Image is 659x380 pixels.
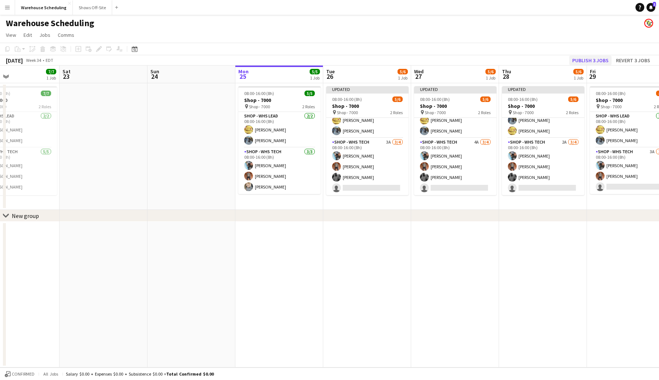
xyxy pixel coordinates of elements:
app-card-role: Shop - WHS Lead2/208:00-16:00 (8h)[PERSON_NAME][PERSON_NAME] [414,102,496,138]
button: Publish 3 jobs [569,56,612,65]
app-card-role: Shop - WHS Tech2A3/408:00-16:00 (8h)[PERSON_NAME][PERSON_NAME][PERSON_NAME] [502,138,584,195]
span: Confirmed [12,372,35,377]
span: Shop - 7000 [337,110,358,115]
span: 2 Roles [390,110,403,115]
span: 5/6 [573,69,584,74]
span: Total Confirmed $0.00 [166,371,214,377]
div: 1 Job [310,75,320,81]
app-card-role: Shop - WHS Tech3/308:00-16:00 (8h)[PERSON_NAME][PERSON_NAME][PERSON_NAME] [238,148,321,194]
span: 27 [413,72,424,81]
span: 24 [149,72,159,81]
span: 2 Roles [302,104,315,109]
span: 5/5 [304,91,315,96]
span: Shop - 7000 [513,110,534,115]
span: 25 [237,72,249,81]
div: Updated [414,86,496,92]
app-job-card: Updated08:00-16:00 (8h)5/6Shop - 7000 Shop - 70002 RolesShop - WHS Lead2/208:00-16:00 (8h)[PERSON... [502,86,584,195]
span: Tue [326,68,335,75]
div: EDT [46,57,53,63]
app-job-card: Updated08:00-16:00 (8h)5/6Shop - 7000 Shop - 70002 RolesShop - WHS Lead2/208:00-16:00 (8h)[PERSON... [326,86,409,195]
div: 1 Job [486,75,495,81]
span: View [6,32,16,38]
a: Comms [55,30,77,40]
span: 1 [653,2,656,7]
span: 08:00-16:00 (8h) [508,96,538,102]
span: Thu [502,68,511,75]
span: 5/6 [485,69,496,74]
span: Shop - 7000 [249,104,270,109]
span: Sat [63,68,71,75]
h3: Shop - 7000 [414,103,496,109]
app-job-card: Updated08:00-16:00 (8h)5/6Shop - 7000 Shop - 70002 RolesShop - WHS Lead2/208:00-16:00 (8h)[PERSON... [414,86,496,195]
div: 1 Job [46,75,56,81]
app-card-role: Shop - WHS Lead2/208:00-16:00 (8h)[PERSON_NAME][PERSON_NAME] [238,112,321,148]
span: Mon [238,68,249,75]
span: 5/6 [480,96,491,102]
a: 1 [646,3,655,12]
app-user-avatar: Labor Coordinator [644,19,653,28]
app-card-role: Shop - WHS Tech4A3/408:00-16:00 (8h)[PERSON_NAME][PERSON_NAME][PERSON_NAME] [414,138,496,195]
span: 5/6 [392,96,403,102]
app-card-role: Shop - WHS Tech3A3/408:00-16:00 (8h)[PERSON_NAME][PERSON_NAME][PERSON_NAME] [326,138,409,195]
span: 08:00-16:00 (8h) [420,96,450,102]
span: 5/6 [568,96,578,102]
div: [DATE] [6,57,23,64]
span: Week 34 [24,57,43,63]
a: View [3,30,19,40]
span: 5/5 [310,69,320,74]
button: Warehouse Scheduling [15,0,73,15]
span: Wed [414,68,424,75]
span: 29 [589,72,596,81]
h3: Shop - 7000 [326,103,409,109]
app-card-role: Shop - WHS Lead2/208:00-16:00 (8h)[PERSON_NAME][PERSON_NAME] [326,102,409,138]
span: Comms [58,32,74,38]
div: Salary $0.00 + Expenses $0.00 + Subsistence $0.00 = [66,371,214,377]
span: 08:00-16:00 (8h) [244,91,274,96]
span: Shop - 7000 [425,110,446,115]
span: 08:00-16:00 (8h) [596,91,626,96]
div: New group [12,212,39,219]
h1: Warehouse Scheduling [6,18,94,29]
h3: Shop - 7000 [238,97,321,103]
h3: Shop - 7000 [502,103,584,109]
span: 23 [61,72,71,81]
span: 08:00-16:00 (8h) [332,96,362,102]
a: Edit [21,30,35,40]
div: 1 Job [398,75,407,81]
span: 2 Roles [566,110,578,115]
span: 7/7 [46,69,56,74]
span: Jobs [39,32,50,38]
div: 1 Job [574,75,583,81]
span: 2 Roles [39,104,51,109]
app-card-role: Shop - WHS Lead2/208:00-16:00 (8h)[PERSON_NAME][PERSON_NAME] [502,102,584,138]
span: 5/6 [398,69,408,74]
span: Shop - 7000 [601,104,621,109]
button: Confirmed [4,370,36,378]
span: Fri [590,68,596,75]
div: Updated [502,86,584,92]
div: Updated [326,86,409,92]
span: 28 [501,72,511,81]
span: 26 [325,72,335,81]
span: 2 Roles [478,110,491,115]
a: Jobs [36,30,53,40]
span: 7/7 [41,91,51,96]
span: Edit [24,32,32,38]
app-job-card: 08:00-16:00 (8h)5/5Shop - 7000 Shop - 70002 RolesShop - WHS Lead2/208:00-16:00 (8h)[PERSON_NAME][... [238,86,321,194]
span: All jobs [42,371,60,377]
button: Shows Off-Site [73,0,112,15]
span: Sun [150,68,159,75]
button: Revert 3 jobs [613,56,653,65]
